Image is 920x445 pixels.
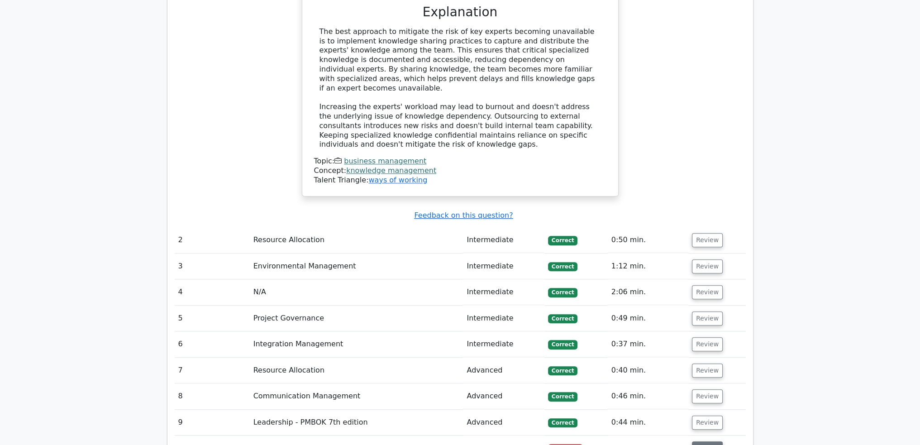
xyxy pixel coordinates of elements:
[463,410,544,435] td: Advanced
[344,157,426,165] a: business management
[548,366,577,375] span: Correct
[175,254,250,279] td: 3
[346,166,436,175] a: knowledge management
[608,279,688,305] td: 2:06 min.
[692,389,723,403] button: Review
[319,27,601,149] div: The best approach to mitigate the risk of key experts becoming unavailable is to implement knowle...
[250,279,463,305] td: N/A
[692,311,723,325] button: Review
[548,418,577,427] span: Correct
[692,337,723,351] button: Review
[250,358,463,383] td: Resource Allocation
[692,285,723,299] button: Review
[175,383,250,409] td: 8
[608,410,688,435] td: 0:44 min.
[314,157,606,166] div: Topic:
[548,340,577,349] span: Correct
[608,306,688,331] td: 0:49 min.
[548,262,577,271] span: Correct
[414,211,513,220] a: Feedback on this question?
[463,227,544,253] td: Intermediate
[608,331,688,357] td: 0:37 min.
[250,383,463,409] td: Communication Management
[463,331,544,357] td: Intermediate
[463,279,544,305] td: Intermediate
[463,306,544,331] td: Intermediate
[463,254,544,279] td: Intermediate
[548,236,577,245] span: Correct
[692,364,723,378] button: Review
[692,416,723,430] button: Review
[608,254,688,279] td: 1:12 min.
[250,254,463,279] td: Environmental Management
[608,383,688,409] td: 0:46 min.
[175,410,250,435] td: 9
[175,306,250,331] td: 5
[319,5,601,20] h3: Explanation
[175,227,250,253] td: 2
[314,157,606,185] div: Talent Triangle:
[314,166,606,176] div: Concept:
[368,176,427,184] a: ways of working
[608,358,688,383] td: 0:40 min.
[692,233,723,247] button: Review
[548,392,577,401] span: Correct
[548,314,577,323] span: Correct
[463,358,544,383] td: Advanced
[250,227,463,253] td: Resource Allocation
[463,383,544,409] td: Advanced
[175,331,250,357] td: 6
[548,288,577,297] span: Correct
[175,358,250,383] td: 7
[175,279,250,305] td: 4
[608,227,688,253] td: 0:50 min.
[250,410,463,435] td: Leadership - PMBOK 7th edition
[692,259,723,273] button: Review
[250,306,463,331] td: Project Governance
[250,331,463,357] td: Integration Management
